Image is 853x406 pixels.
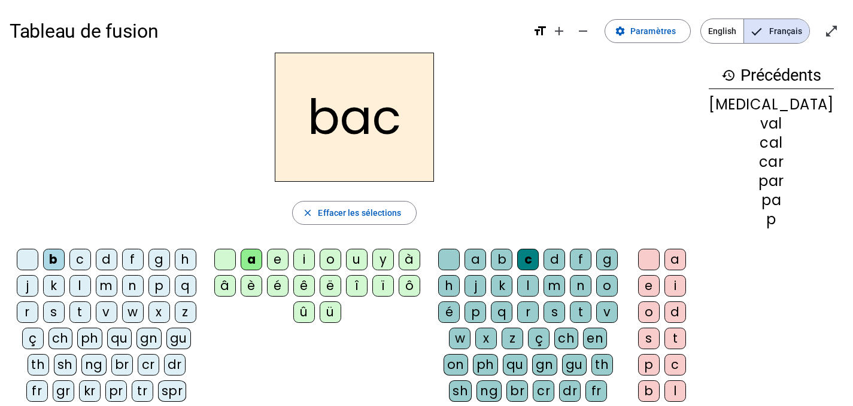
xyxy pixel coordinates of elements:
div: cr [533,380,554,402]
div: p [465,301,486,323]
div: â [214,275,236,297]
div: fr [26,380,48,402]
div: b [43,249,65,270]
div: r [517,301,539,323]
div: th [28,354,49,376]
button: Entrer en plein écran [819,19,843,43]
div: p [709,212,834,227]
div: gu [562,354,587,376]
div: pa [709,193,834,207]
div: l [664,380,686,402]
div: è [241,275,262,297]
span: Français [744,19,809,43]
div: a [241,249,262,270]
div: w [122,301,144,323]
mat-icon: settings [615,26,626,36]
div: t [570,301,591,323]
div: î [346,275,368,297]
div: gn [136,328,162,349]
div: ü [320,301,341,323]
div: i [293,249,315,270]
div: en [583,328,607,349]
div: l [517,275,539,297]
div: z [502,328,523,349]
div: p [148,275,170,297]
div: l [69,275,91,297]
div: f [570,249,591,270]
div: cr [138,354,159,376]
div: t [69,301,91,323]
button: Paramètres [605,19,691,43]
div: f [122,249,144,270]
div: v [596,301,618,323]
div: p [638,354,660,376]
div: qu [107,328,132,349]
div: b [638,380,660,402]
div: d [544,249,565,270]
div: t [664,328,686,349]
div: n [570,275,591,297]
div: par [709,174,834,188]
div: a [465,249,486,270]
div: h [438,275,460,297]
div: br [506,380,528,402]
span: Paramètres [630,24,676,38]
div: dr [164,354,186,376]
div: ô [399,275,420,297]
span: Effacer les sélections [318,206,401,220]
h3: Précédents [709,62,834,89]
div: k [491,275,512,297]
div: ch [554,328,578,349]
mat-icon: history [721,68,736,83]
div: d [664,301,686,323]
h2: bac [275,53,434,182]
mat-icon: format_size [533,24,547,38]
div: tr [132,380,153,402]
div: o [596,275,618,297]
span: English [701,19,743,43]
div: ph [473,354,498,376]
div: ph [77,328,102,349]
div: s [544,301,565,323]
div: a [664,249,686,270]
div: x [148,301,170,323]
div: s [43,301,65,323]
button: Augmenter la taille de la police [547,19,571,43]
div: q [491,301,512,323]
div: m [544,275,565,297]
div: dr [559,380,581,402]
div: g [596,249,618,270]
div: on [444,354,468,376]
div: g [148,249,170,270]
div: n [122,275,144,297]
div: u [346,249,368,270]
div: w [449,328,470,349]
div: û [293,301,315,323]
div: ng [81,354,107,376]
div: cal [709,136,834,150]
div: é [267,275,289,297]
mat-icon: open_in_full [824,24,839,38]
div: y [372,249,394,270]
div: kr [79,380,101,402]
div: x [475,328,497,349]
div: k [43,275,65,297]
div: s [638,328,660,349]
div: ch [48,328,72,349]
div: j [17,275,38,297]
div: c [69,249,91,270]
div: e [267,249,289,270]
div: br [111,354,133,376]
div: ç [22,328,44,349]
button: Effacer les sélections [292,201,416,225]
div: o [320,249,341,270]
div: c [517,249,539,270]
div: h [175,249,196,270]
div: v [96,301,117,323]
div: ê [293,275,315,297]
div: e [638,275,660,297]
div: th [591,354,613,376]
div: m [96,275,117,297]
div: qu [503,354,527,376]
div: [MEDICAL_DATA] [709,97,834,112]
